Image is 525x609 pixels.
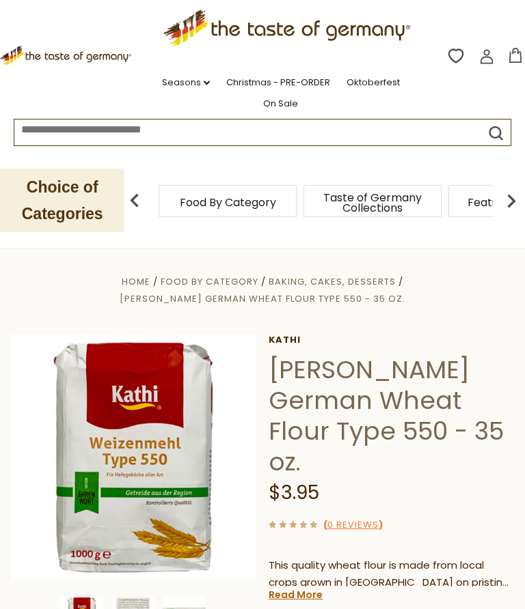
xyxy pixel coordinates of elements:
a: Read More [269,588,323,601]
img: next arrow [498,187,525,214]
span: $3.95 [269,479,319,506]
h1: [PERSON_NAME] German Wheat Flour Type 550 - 35 oz. [269,354,515,477]
a: Christmas - PRE-ORDER [226,75,330,90]
a: Baking, Cakes, Desserts [269,275,396,288]
img: Kathi German Wheat Flour Type 550 - 35 oz. [10,335,256,580]
a: Food By Category [180,197,276,208]
a: On Sale [263,96,298,111]
a: Home [122,275,150,288]
a: Kathi [269,335,515,345]
a: [PERSON_NAME] German Wheat Flour Type 550 - 35 oz. [120,292,405,305]
span: ( ) [323,518,383,531]
img: previous arrow [121,187,148,214]
a: Taste of Germany Collections [318,193,427,213]
a: Oktoberfest [347,75,400,90]
a: Food By Category [161,275,258,288]
a: Seasons [162,75,210,90]
a: 0 Reviews [327,518,379,533]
